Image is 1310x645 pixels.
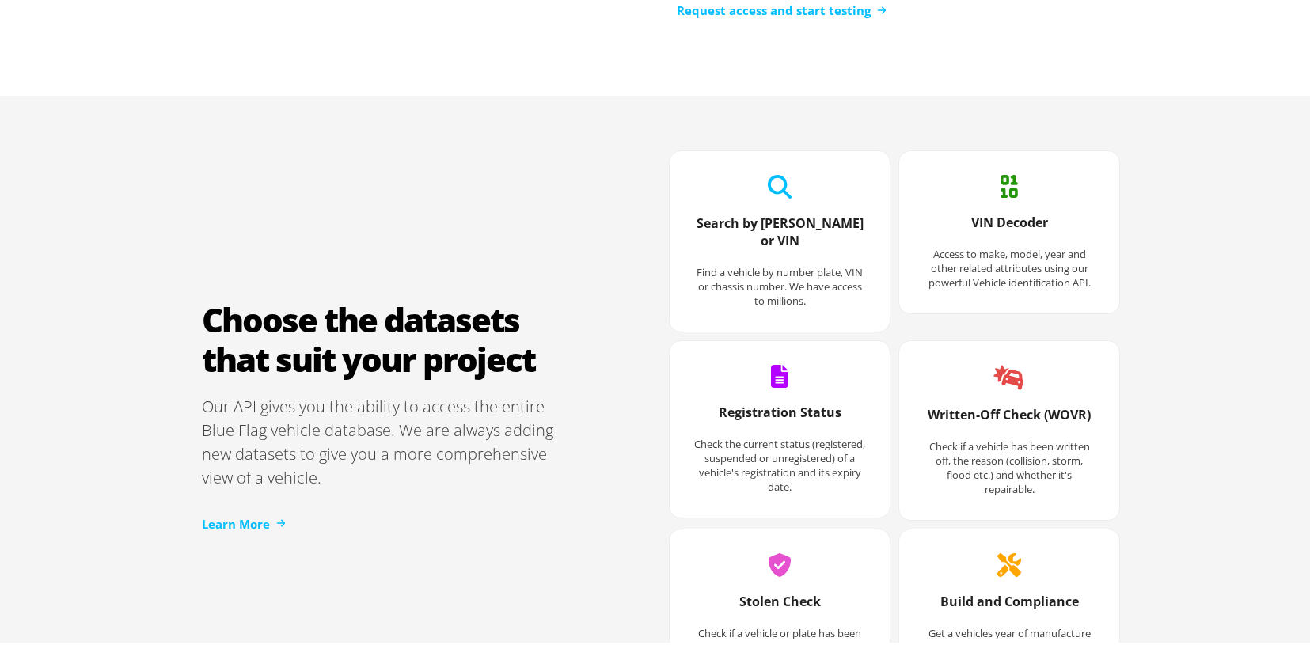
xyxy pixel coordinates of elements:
h3: Stolen Check [693,590,866,623]
p: Access to make, model, year and other related attributes using our powerful Vehicle identificatio... [923,244,1095,286]
h3: VIN Decoder [923,211,1095,244]
p: Check the current status (registered, suspended or unregistered) of a vehicle's registration and ... [693,434,866,491]
h3: Search by [PERSON_NAME] or VIN [693,211,866,262]
h3: Registration Status [693,400,866,434]
p: Our API gives you the ability to access the entire Blue Flag vehicle database. We are always addi... [202,392,566,487]
h3: Build and Compliance [923,590,1095,623]
p: Check if a vehicle has been written off, the reason (collision, storm, flood etc.) and whether it... [923,436,1095,493]
p: Find a vehicle by number plate, VIN or chassis number. We have access to millions. [693,262,866,305]
h3: Written-Off Check (WOVR) [923,403,1095,436]
h2: Choose the datasets that suit your project [202,297,566,376]
a: Learn More [202,512,286,530]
